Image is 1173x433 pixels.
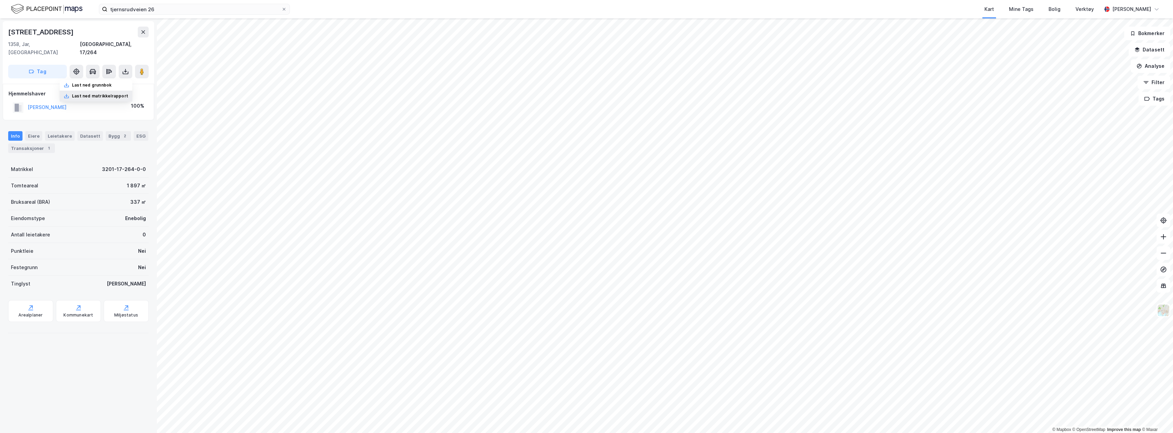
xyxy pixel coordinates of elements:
[127,182,146,190] div: 1 897 ㎡
[11,165,33,173] div: Matrikkel
[1112,5,1151,13] div: [PERSON_NAME]
[11,247,33,255] div: Punktleie
[11,214,45,222] div: Eiendomstype
[1131,59,1170,73] button: Analyse
[1139,400,1173,433] iframe: Chat Widget
[45,145,52,152] div: 1
[1124,27,1170,40] button: Bokmerker
[106,131,131,141] div: Bygg
[9,90,148,98] div: Hjemmelshaver
[130,198,146,206] div: 337 ㎡
[11,263,38,272] div: Festegrunn
[1009,5,1034,13] div: Mine Tags
[8,131,23,141] div: Info
[8,40,80,57] div: 1358, Jar, [GEOGRAPHIC_DATA]
[143,231,146,239] div: 0
[63,312,93,318] div: Kommunekart
[138,247,146,255] div: Nei
[11,280,30,288] div: Tinglyst
[1052,427,1071,432] a: Mapbox
[8,65,67,78] button: Tag
[72,93,128,99] div: Last ned matrikkelrapport
[1138,76,1170,89] button: Filter
[1129,43,1170,57] button: Datasett
[77,131,103,141] div: Datasett
[131,102,144,110] div: 100%
[72,82,112,88] div: Last ned grunnbok
[8,143,55,153] div: Transaksjoner
[1157,304,1170,317] img: Z
[1107,427,1141,432] a: Improve this map
[18,312,43,318] div: Arealplaner
[121,133,128,139] div: 2
[984,5,994,13] div: Kart
[1049,5,1060,13] div: Bolig
[8,27,75,37] div: [STREET_ADDRESS]
[107,4,281,14] input: Søk på adresse, matrikkel, gårdeiere, leietakere eller personer
[80,40,149,57] div: [GEOGRAPHIC_DATA], 17/264
[1072,427,1105,432] a: OpenStreetMap
[1075,5,1094,13] div: Verktøy
[134,131,148,141] div: ESG
[107,280,146,288] div: [PERSON_NAME]
[1139,92,1170,106] button: Tags
[102,165,146,173] div: 3201-17-264-0-0
[125,214,146,222] div: Enebolig
[11,198,50,206] div: Bruksareal (BRA)
[1139,400,1173,433] div: Kontrollprogram for chat
[11,3,83,15] img: logo.f888ab2527a4732fd821a326f86c7f29.svg
[11,231,50,239] div: Antall leietakere
[11,182,38,190] div: Tomteareal
[45,131,75,141] div: Leietakere
[114,312,138,318] div: Miljøstatus
[138,263,146,272] div: Nei
[25,131,42,141] div: Eiere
